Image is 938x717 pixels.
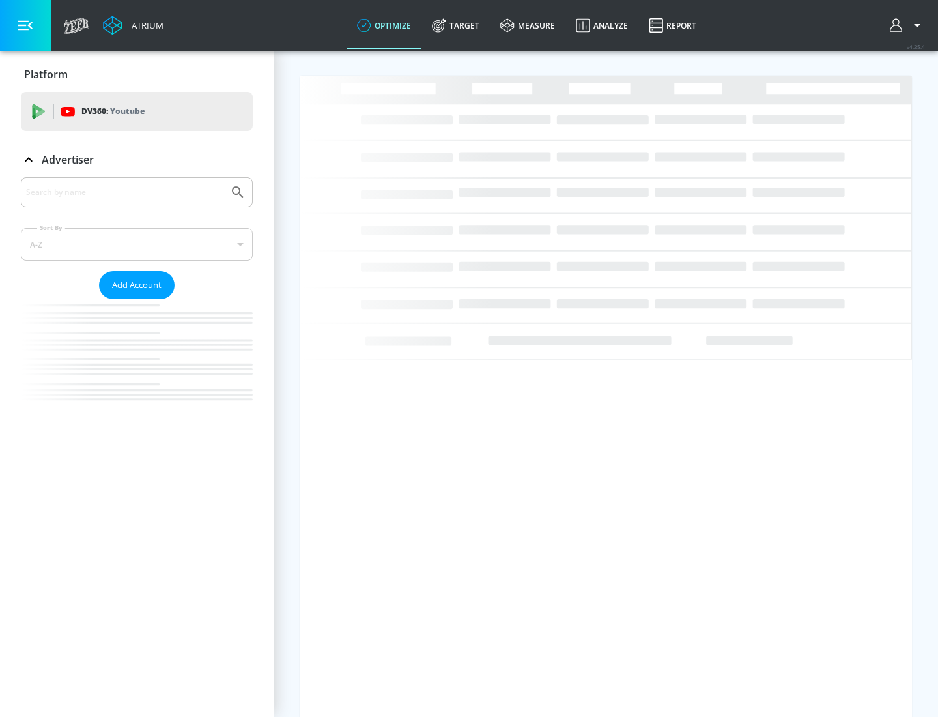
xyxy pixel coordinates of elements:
[565,2,638,49] a: Analyze
[21,228,253,261] div: A-Z
[490,2,565,49] a: measure
[21,56,253,93] div: Platform
[42,153,94,167] p: Advertiser
[638,2,707,49] a: Report
[907,43,925,50] span: v 4.25.4
[26,184,223,201] input: Search by name
[21,141,253,178] div: Advertiser
[37,224,65,232] label: Sort By
[126,20,163,31] div: Atrium
[81,104,145,119] p: DV360:
[99,271,175,299] button: Add Account
[112,278,162,293] span: Add Account
[347,2,421,49] a: optimize
[110,104,145,118] p: Youtube
[21,92,253,131] div: DV360: Youtube
[21,299,253,426] nav: list of Advertiser
[103,16,163,35] a: Atrium
[21,177,253,426] div: Advertiser
[24,67,68,81] p: Platform
[421,2,490,49] a: Target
